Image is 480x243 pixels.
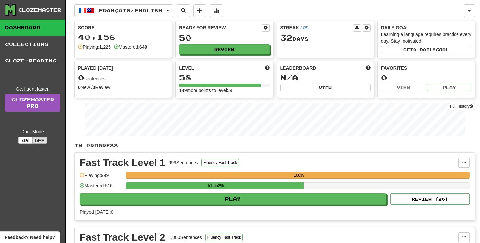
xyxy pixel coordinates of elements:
div: Playing: 999 [80,172,123,183]
span: Français / English [99,8,162,13]
div: Get fluent faster. [5,86,60,92]
button: Seta dailygoal [381,46,471,53]
div: Fast Track Level 1 [80,158,165,168]
button: On [18,137,33,144]
button: Off [32,137,47,144]
strong: 649 [139,44,147,50]
button: More stats [210,4,223,17]
div: 1,000 Sentences [169,234,202,241]
div: Day s [280,34,371,42]
strong: 0 [93,85,95,90]
a: (-05) [300,26,309,30]
div: 58 [179,73,269,82]
div: Daily Goal [381,24,471,31]
button: Full History [448,103,475,110]
div: Favorites [381,65,471,71]
div: 51.652% [128,182,303,189]
button: Play [427,84,471,91]
div: Streak [280,24,353,31]
div: 40,156 [78,33,168,41]
span: N/A [280,73,298,82]
div: 50 [179,34,269,42]
div: Learning a language requires practice every day. Stay motivated! [381,31,471,44]
span: 32 [280,33,293,42]
p: In Progress [74,142,475,149]
button: Review [179,44,269,54]
button: Fluency Fast Track [201,159,239,166]
button: Search sentences [177,4,190,17]
div: Mastered: [114,44,147,50]
span: Leaderboard [280,65,316,71]
button: Review (20) [390,193,470,205]
div: sentences [78,73,168,82]
div: Clozemaster [18,7,61,13]
div: Mastered: 516 [80,182,123,193]
button: View [381,84,425,91]
button: Français/English [74,4,173,17]
div: 149 more points to level 59 [179,87,269,94]
strong: 1,225 [99,44,111,50]
span: This week in points, UTC [366,65,371,71]
button: Fluency Fast Track [205,234,243,241]
div: Dark Mode [5,128,60,135]
div: Ready for Review [179,24,261,31]
span: Played [DATE] [78,65,113,71]
span: Open feedback widget [5,234,55,241]
span: Score more points to level up [265,65,270,71]
div: 0 [381,73,471,82]
button: View [280,84,371,91]
span: Level [179,65,194,71]
button: Add sentence to collection [193,4,206,17]
span: a daily [413,47,436,52]
span: Played [DATE]: 0 [80,209,113,215]
div: 999 Sentences [169,159,198,166]
strong: 0 [78,85,81,90]
div: Score [78,24,168,31]
div: Fast Track Level 2 [80,232,165,242]
a: ClozemasterPro [5,94,60,112]
div: New / Review [78,84,168,91]
div: 100% [128,172,470,179]
div: Playing: [78,44,111,50]
button: Play [80,193,386,205]
span: 0 [78,73,84,82]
